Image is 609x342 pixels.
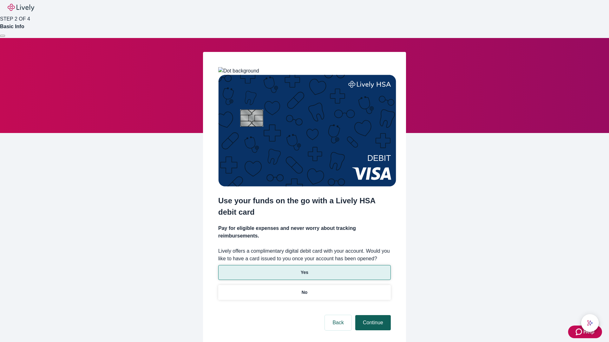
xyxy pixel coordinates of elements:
p: Yes [301,269,308,276]
img: Debit card [218,75,396,187]
h2: Use your funds on the go with a Lively HSA debit card [218,195,391,218]
button: Back [325,315,351,330]
label: Lively offers a complimentary digital debit card with your account. Would you like to have a card... [218,247,391,263]
button: Continue [355,315,391,330]
svg: Zendesk support icon [576,328,583,336]
button: Yes [218,265,391,280]
button: No [218,285,391,300]
svg: Lively AI Assistant [587,320,593,326]
button: chat [581,314,599,332]
button: Zendesk support iconHelp [568,326,602,338]
img: Dot background [218,67,259,75]
span: Help [583,328,594,336]
h4: Pay for eligible expenses and never worry about tracking reimbursements. [218,225,391,240]
p: No [302,289,308,296]
img: Lively [8,4,34,11]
